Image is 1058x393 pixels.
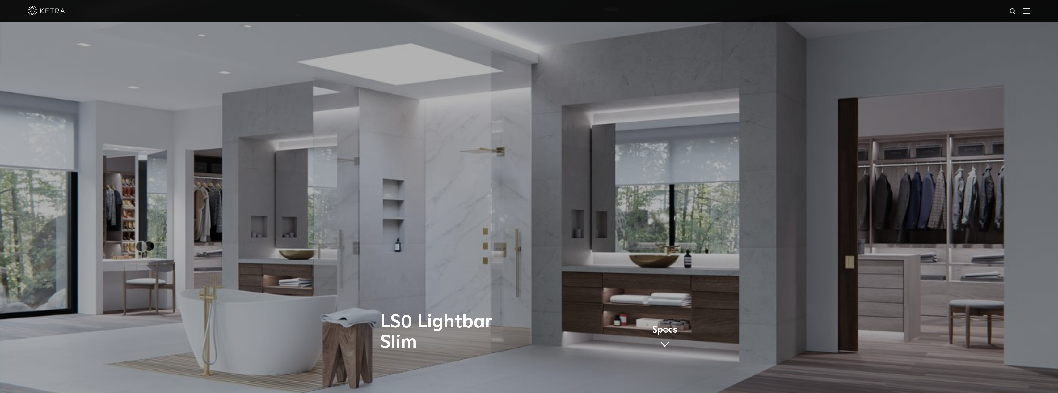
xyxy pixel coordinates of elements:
span: Specs [652,326,677,335]
img: Hamburger%20Nav.svg [1023,8,1030,14]
img: search icon [1009,8,1017,15]
img: ketra-logo-2019-white [28,6,65,15]
h1: LS0 Lightbar Slim [380,312,555,353]
a: Specs [652,326,677,350]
